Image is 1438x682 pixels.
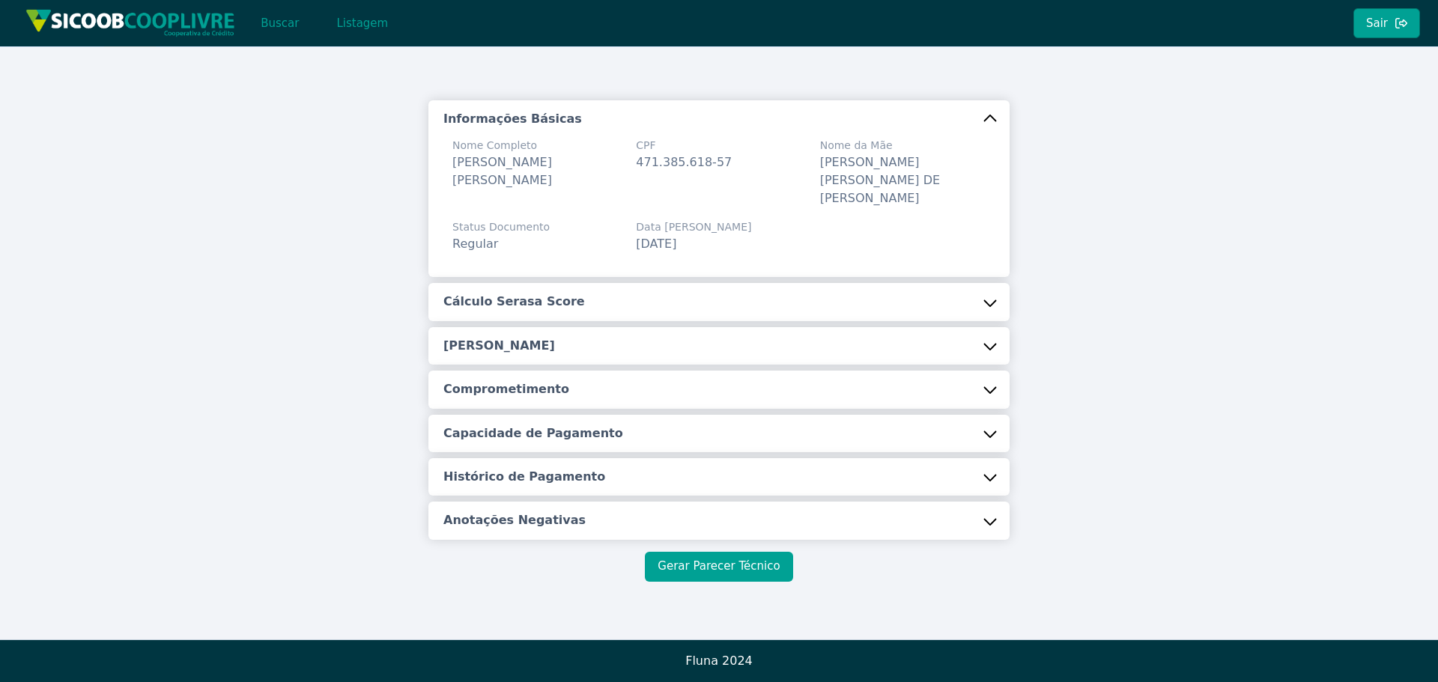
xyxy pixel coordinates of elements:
[443,338,555,354] h5: [PERSON_NAME]
[443,111,582,127] h5: Informações Básicas
[443,425,623,442] h5: Capacidade de Pagamento
[452,138,618,153] span: Nome Completo
[443,293,585,310] h5: Cálculo Serasa Score
[428,458,1010,496] button: Histórico de Pagamento
[1353,8,1420,38] button: Sair
[636,237,676,251] span: [DATE]
[636,155,732,169] span: 471.385.618-57
[636,138,732,153] span: CPF
[452,155,552,187] span: [PERSON_NAME] [PERSON_NAME]
[443,381,569,398] h5: Comprometimento
[685,654,753,668] span: Fluna 2024
[636,219,751,235] span: Data [PERSON_NAME]
[820,155,940,205] span: [PERSON_NAME] [PERSON_NAME] DE [PERSON_NAME]
[248,8,312,38] button: Buscar
[645,552,792,582] button: Gerar Parecer Técnico
[324,8,401,38] button: Listagem
[452,219,550,235] span: Status Documento
[443,469,605,485] h5: Histórico de Pagamento
[25,9,235,37] img: img/sicoob_cooplivre.png
[820,138,986,153] span: Nome da Mãe
[428,502,1010,539] button: Anotações Negativas
[443,512,586,529] h5: Anotações Negativas
[428,327,1010,365] button: [PERSON_NAME]
[428,283,1010,320] button: Cálculo Serasa Score
[428,100,1010,138] button: Informações Básicas
[428,371,1010,408] button: Comprometimento
[428,415,1010,452] button: Capacidade de Pagamento
[452,237,498,251] span: Regular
